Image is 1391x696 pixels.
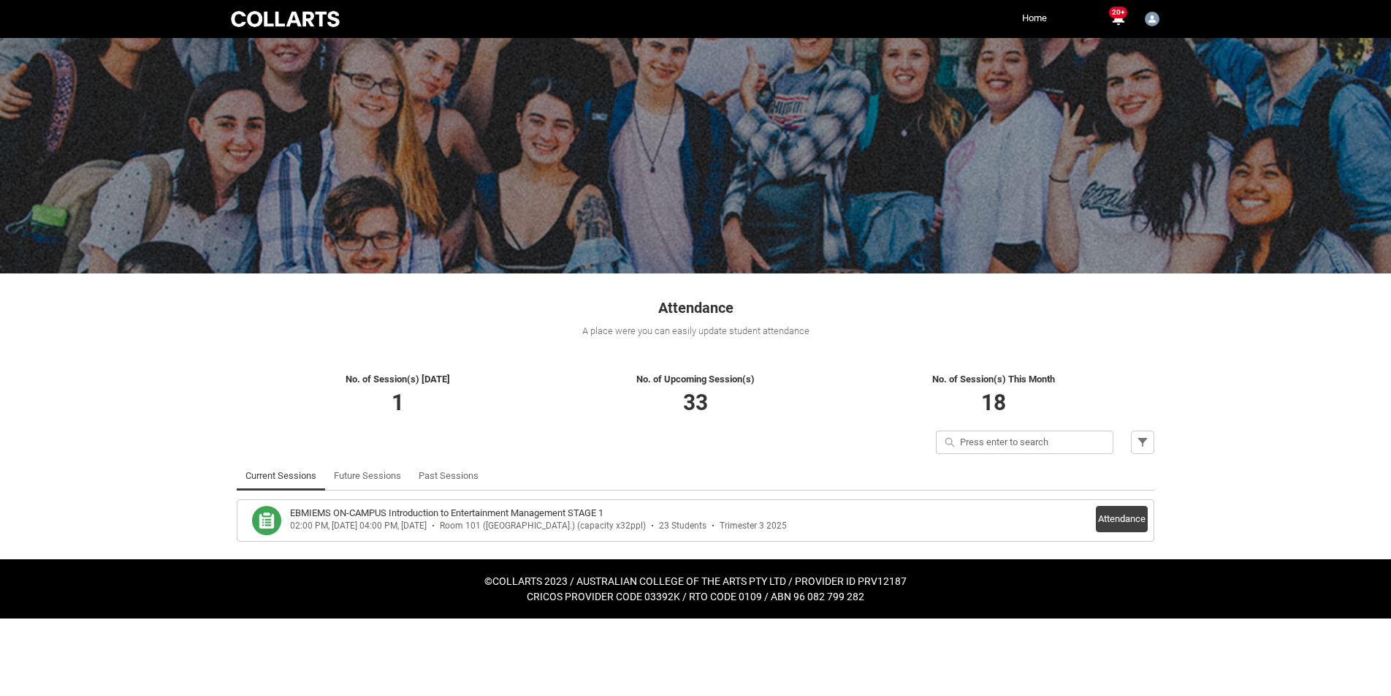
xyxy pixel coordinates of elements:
[245,461,316,491] a: Current Sessions
[410,461,487,491] li: Past Sessions
[325,461,410,491] li: Future Sessions
[981,390,1006,415] span: 18
[1018,7,1051,29] a: Home
[936,431,1113,454] input: Press enter to search
[440,521,646,532] div: Room 101 ([GEOGRAPHIC_DATA].) (capacity x32ppl)
[237,324,1154,338] div: A place were you can easily update student attendance
[1141,6,1163,29] button: User Profile Chrissie Vincent
[659,521,706,532] div: 23 Students
[1109,10,1127,28] button: 20+
[720,521,787,532] div: Trimester 3 2025
[683,390,708,415] span: 33
[932,374,1055,385] span: No. of Session(s) This Month
[1131,431,1154,454] button: Filter
[334,461,401,491] a: Future Sessions
[1096,506,1148,532] button: Attendance
[1145,12,1159,26] img: Chrissie Vincent
[346,374,450,385] span: No. of Session(s) [DATE]
[1109,7,1127,18] span: 20+
[237,461,325,491] li: Current Sessions
[290,506,603,521] h3: EBMIEMS ON-CAMPUS Introduction to Entertainment Management STAGE 1
[636,374,755,385] span: No. of Upcoming Session(s)
[658,299,733,317] span: Attendance
[290,521,427,532] div: 02:00 PM, [DATE] 04:00 PM, [DATE]
[392,390,404,415] span: 1
[419,461,479,491] a: Past Sessions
